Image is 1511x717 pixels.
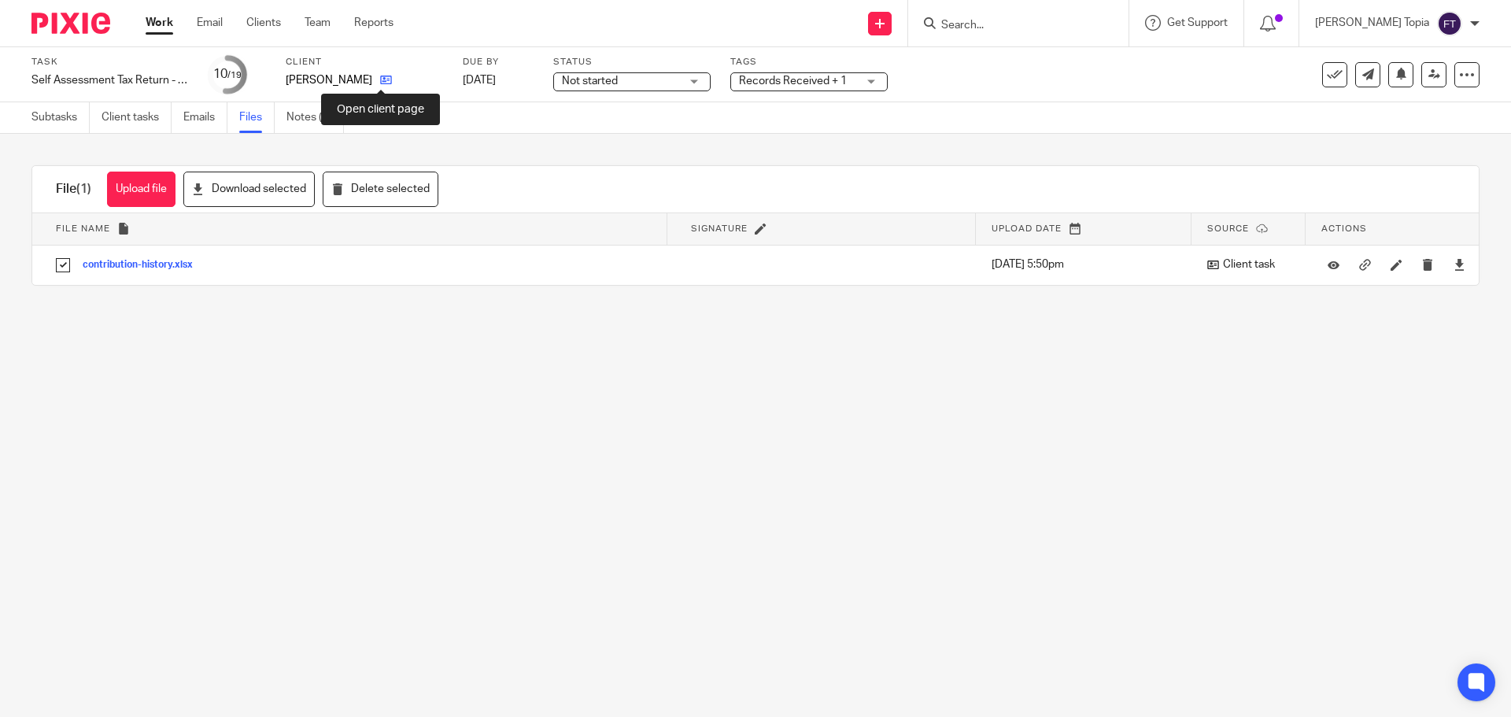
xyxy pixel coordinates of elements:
[691,224,748,233] span: Signature
[31,13,110,34] img: Pixie
[246,15,281,31] a: Clients
[197,15,223,31] a: Email
[56,181,91,198] h1: File
[562,76,618,87] span: Not started
[730,56,888,68] label: Tags
[1207,257,1298,272] p: Client task
[286,102,344,133] a: Notes (1)
[739,76,847,87] span: Records Received + 1
[286,56,443,68] label: Client
[1207,224,1249,233] span: Source
[56,224,110,233] span: File name
[31,72,189,88] div: Self Assessment Tax Return - [DATE]-[DATE]
[48,250,78,280] input: Select
[940,19,1081,33] input: Search
[992,257,1183,272] p: [DATE] 5:50pm
[107,172,175,207] button: Upload file
[992,224,1062,233] span: Upload date
[31,72,189,88] div: Self Assessment Tax Return - 2024-2025
[553,56,711,68] label: Status
[183,102,227,133] a: Emails
[286,72,372,88] p: [PERSON_NAME]
[1167,17,1228,28] span: Get Support
[31,102,90,133] a: Subtasks
[1321,224,1367,233] span: Actions
[323,172,438,207] button: Delete selected
[76,183,91,195] span: (1)
[356,102,416,133] a: Audit logs
[354,15,393,31] a: Reports
[1437,11,1462,36] img: svg%3E
[1454,257,1465,272] a: Download
[183,172,315,207] button: Download selected
[146,15,173,31] a: Work
[83,260,205,271] button: contribution-history.xlsx
[1315,15,1429,31] p: [PERSON_NAME] Topia
[102,102,172,133] a: Client tasks
[305,15,331,31] a: Team
[227,71,242,79] small: /19
[213,65,242,83] div: 10
[239,102,275,133] a: Files
[463,75,496,86] span: [DATE]
[31,56,189,68] label: Task
[463,56,534,68] label: Due by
